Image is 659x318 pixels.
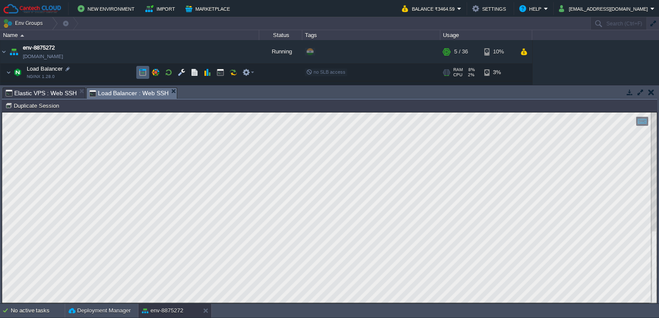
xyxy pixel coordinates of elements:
img: AMDAwAAAACH5BAEAAAAALAAAAAABAAEAAAICRAEAOw== [20,34,24,37]
span: Load Balancer [26,65,64,72]
button: New Environment [78,3,137,14]
div: Usage [441,30,532,40]
a: Load BalancerNGINX 1.28.0 [26,65,64,72]
button: Import [145,3,178,14]
button: env-8875272 [142,306,183,315]
button: Env Groups [3,17,46,29]
div: 3% [484,64,512,81]
img: Cantech Cloud [3,3,62,14]
img: AMDAwAAAACH5BAEAAAAALAAAAAABAAEAAAICRAEAOw== [12,64,24,81]
span: Load Balancer : Web SSH [89,88,169,99]
img: AMDAwAAAACH5BAEAAAAALAAAAAABAAEAAAICRAEAOw== [18,81,23,95]
img: AMDAwAAAACH5BAEAAAAALAAAAAABAAEAAAICRAEAOw== [0,40,7,63]
div: Name [1,30,259,40]
span: 2% [466,72,474,78]
div: 3% [484,81,512,95]
img: AMDAwAAAACH5BAEAAAAALAAAAAABAAEAAAICRAEAOw== [6,64,11,81]
button: Marketplace [185,3,232,14]
div: Tags [303,30,440,40]
div: Status [260,30,302,40]
span: CPU [453,72,462,78]
span: no SLB access [306,69,345,75]
div: 10% [484,40,512,63]
a: 248819 [35,84,78,92]
button: Settings [472,3,508,14]
img: AMDAwAAAACH5BAEAAAAALAAAAAABAAEAAAICRAEAOw== [8,40,20,63]
a: env-8875272 [23,44,55,52]
span: 8% [466,67,475,72]
button: Help [519,3,544,14]
div: 1 / 4 [454,81,463,95]
button: [EMAIL_ADDRESS][DOMAIN_NAME] [559,3,650,14]
span: NGINX 1.28.0 [27,74,55,79]
span: RAM [453,67,463,72]
a: [DOMAIN_NAME] [23,52,63,61]
button: Duplicate Session [5,102,62,109]
span: Elastic VPS : Web SSH [6,88,77,98]
img: AMDAwAAAACH5BAEAAAAALAAAAAABAAEAAAICRAEAOw== [23,81,35,95]
div: Running [259,40,302,63]
div: 5 / 36 [454,40,468,63]
div: No active tasks [11,304,65,318]
button: Balance ₹3464.59 [402,3,457,14]
button: Deployment Manager [69,306,131,315]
